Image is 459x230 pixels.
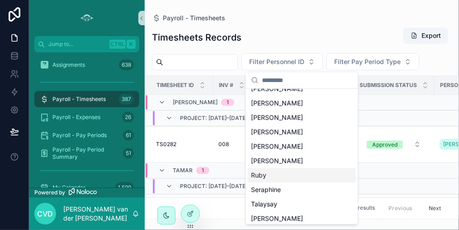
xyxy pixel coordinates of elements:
[52,146,119,161] span: Payroll - Pay Period Summary
[34,145,139,161] a: Payroll - Pay Period Summary51
[109,40,126,49] span: Ctrl
[52,132,107,139] span: Payroll - Pay Periods
[34,179,139,196] a: My Calendar1,599
[218,141,229,148] span: 008
[251,128,303,137] span: [PERSON_NAME]
[34,109,139,125] a: Payroll - Expenses26
[80,11,94,25] img: App logo
[163,14,225,23] span: Payroll - Timesheets
[251,156,303,166] span: [PERSON_NAME]
[29,52,145,188] div: scrollable content
[156,141,176,148] span: TS0282
[180,115,247,122] span: Project: [DATE]–[DATE]
[251,214,303,223] span: [PERSON_NAME]
[422,201,448,215] button: Next
[115,182,134,193] div: 1,599
[123,148,134,159] div: 51
[251,171,266,180] span: Ruby
[34,91,139,107] a: Payroll - Timesheets387
[251,200,277,209] span: Talaysay
[251,142,303,151] span: [PERSON_NAME]
[119,94,134,105] div: 387
[152,14,225,23] a: Payroll - Timesheets
[34,127,139,143] a: Payroll - Pay Periods61
[360,136,428,152] button: Select Button
[48,41,106,48] span: Jump to...
[34,189,65,196] span: Powered by
[249,57,304,66] span: Filter Personnel ID
[334,57,401,66] span: Filter Pay Period Type
[52,114,100,121] span: Payroll - Expenses
[372,141,397,149] div: Approved
[246,89,358,224] div: Suggestions
[227,99,229,106] div: 1
[251,84,303,93] span: [PERSON_NAME]
[251,113,303,122] span: [PERSON_NAME]
[156,82,194,89] span: Timesheet ID
[180,183,247,190] span: Project: [DATE]–[DATE]
[218,141,275,148] a: 008
[34,57,139,73] a: Assignments638
[52,184,85,191] span: My Calendar
[251,99,303,108] span: [PERSON_NAME]
[152,31,241,44] h1: Timesheets Records
[251,185,281,194] span: Seraphine
[241,53,323,70] button: Select Button
[173,99,218,106] span: [PERSON_NAME]
[122,112,134,123] div: 26
[128,41,135,48] span: K
[123,130,134,141] div: 61
[156,141,208,148] a: TS0282
[219,82,233,89] span: INV #
[38,208,53,219] span: Cvd
[63,205,132,223] p: [PERSON_NAME] van der [PERSON_NAME]
[173,167,193,174] span: Tamar
[403,28,448,44] button: Export
[360,82,417,89] span: Submission Status
[29,188,145,198] a: Powered by
[327,53,419,70] button: Select Button
[52,96,106,103] span: Payroll - Timesheets
[202,167,204,174] div: 1
[52,61,85,69] span: Assignments
[119,60,134,70] div: 638
[34,36,139,52] button: Jump to...CtrlK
